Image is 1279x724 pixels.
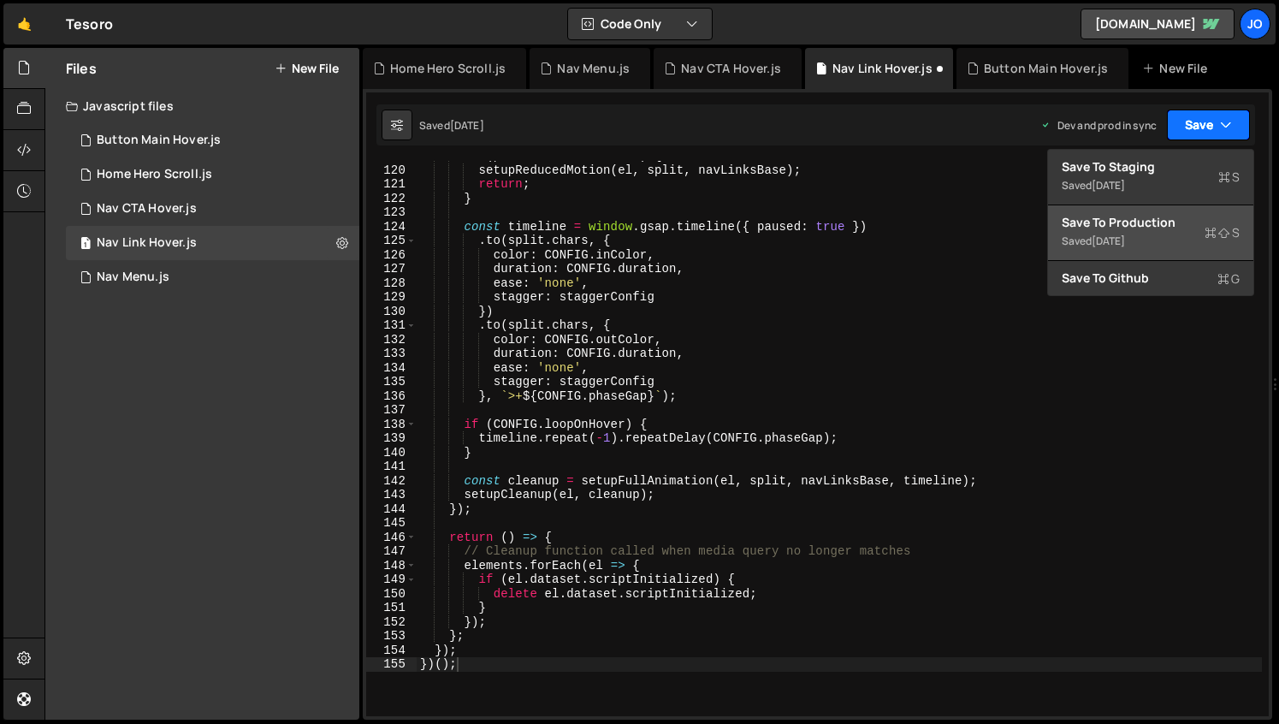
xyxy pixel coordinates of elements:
div: 144 [366,502,417,517]
div: 130 [366,305,417,319]
div: 125 [366,234,417,248]
div: Save to Staging [1062,158,1240,175]
div: 128 [366,276,417,291]
div: 154 [366,644,417,658]
div: 136 [366,389,417,404]
div: 127 [366,262,417,276]
div: Saved [419,118,484,133]
div: 134 [366,361,417,376]
div: 139 [366,431,417,446]
div: 133 [366,347,417,361]
div: Dev and prod in sync [1040,118,1157,133]
div: 153 [366,629,417,644]
h2: Files [66,59,97,78]
div: 155 [366,657,417,672]
div: 152 [366,615,417,630]
span: G [1217,270,1240,288]
a: Jo [1240,9,1270,39]
div: [DATE] [1092,234,1125,248]
button: Save to ProductionS Saved[DATE] [1048,205,1253,261]
div: 147 [366,544,417,559]
div: 17308/48103.js [66,226,359,260]
button: Save [1167,110,1250,140]
div: 143 [366,488,417,502]
div: 150 [366,587,417,602]
div: 120 [366,163,417,178]
div: 138 [366,418,417,432]
button: Code Only [568,9,712,39]
div: Button Main Hover.js [97,133,221,148]
button: Save to StagingS Saved[DATE] [1048,150,1253,205]
div: 141 [366,460,417,474]
div: Nav Link Hover.js [97,235,197,251]
div: Nav Link Hover.js [832,60,933,77]
span: S [1205,224,1240,241]
div: 17308/48184.js [66,260,359,294]
div: 151 [366,601,417,615]
a: [DOMAIN_NAME] [1081,9,1235,39]
a: 🤙 [3,3,45,45]
div: Saved [1062,231,1240,252]
div: Tesoro [66,14,113,34]
button: Save to GithubG [1048,261,1253,295]
div: 140 [366,446,417,460]
div: Nav Menu.js [97,270,169,285]
div: 124 [366,220,417,234]
div: 146 [366,531,417,545]
div: Button Main Hover.js [984,60,1108,77]
div: Javascript files [45,89,359,123]
div: Nav CTA Hover.js [97,201,197,217]
div: 121 [366,177,417,192]
div: [DATE] [450,118,484,133]
div: Nav Menu.js [557,60,630,77]
div: Save to Production [1062,214,1240,231]
div: 135 [366,375,417,389]
div: 122 [366,192,417,206]
div: 145 [366,516,417,531]
div: 17308/48089.js [66,123,359,157]
span: S [1218,169,1240,186]
div: Nav CTA Hover.js [681,60,781,77]
button: New File [275,62,339,75]
div: 142 [366,474,417,489]
div: 148 [366,559,417,573]
div: 126 [366,248,417,263]
div: [DATE] [1092,178,1125,193]
div: Home Hero Scroll.js [97,167,212,182]
div: 123 [366,205,417,220]
div: 137 [366,403,417,418]
div: 129 [366,290,417,305]
div: Home Hero Scroll.js [390,60,506,77]
div: 17308/48212.js [66,157,359,192]
div: New File [1142,60,1214,77]
div: Save to Github [1062,270,1240,287]
div: 132 [366,333,417,347]
div: 131 [366,318,417,333]
div: 149 [366,573,417,587]
span: 1 [80,238,91,252]
div: Saved [1062,175,1240,196]
div: 17308/48125.js [66,192,359,226]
